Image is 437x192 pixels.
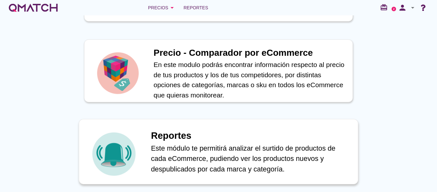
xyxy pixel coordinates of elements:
a: iconPrecio - Comparador por eCommerceEn este modulo podrás encontrar información respecto al prec... [75,39,362,102]
p: En este modulo podrás encontrar información respecto al precio de tus productos y los de tus comp... [154,60,346,100]
a: white-qmatch-logo [8,1,59,14]
span: Reportes [184,4,208,12]
p: Este módulo te permitirá analizar el surtido de productos de cada eCommerce, pudiendo ver los pro... [151,143,351,174]
text: 2 [393,7,395,10]
h1: Reportes [151,129,351,143]
img: icon [95,51,140,96]
h1: Precio - Comparador por eCommerce [154,46,346,60]
i: arrow_drop_down [168,4,176,12]
div: Precios [148,4,176,12]
a: Reportes [181,1,211,14]
i: redeem [380,4,390,11]
a: 2 [392,7,396,11]
a: iconReportesEste módulo te permitirá analizar el surtido de productos de cada eCommerce, pudiendo... [75,120,362,183]
img: icon [91,130,137,177]
i: person [396,3,409,12]
i: arrow_drop_down [409,4,417,12]
button: Precios [143,1,181,14]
